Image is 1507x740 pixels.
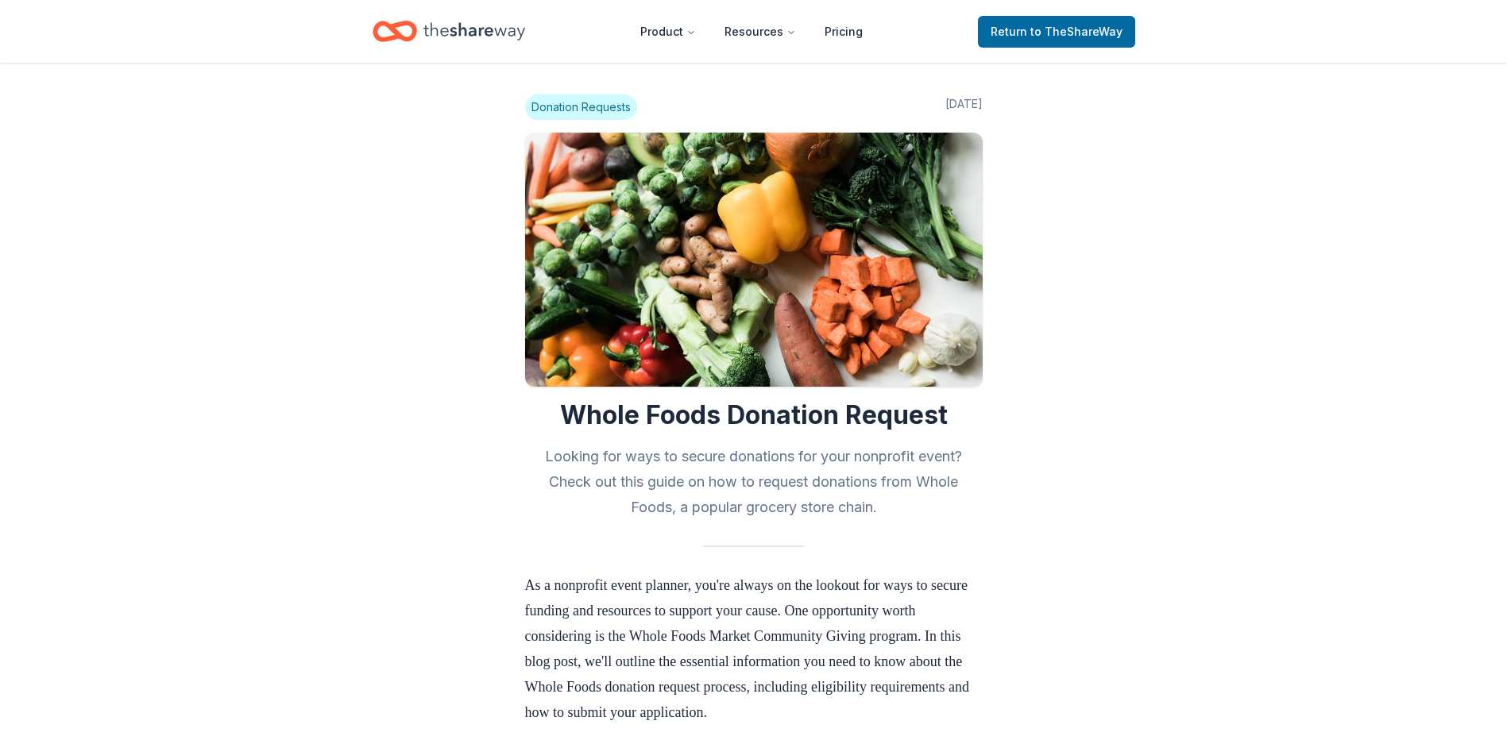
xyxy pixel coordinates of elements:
span: Return [991,22,1123,41]
p: As a nonprofit event planner, you're always on the lookout for ways to secure funding and resourc... [525,572,983,725]
a: Returnto TheShareWay [978,16,1135,48]
span: [DATE] [945,94,983,120]
span: to TheShareWay [1030,25,1123,38]
button: Resources [712,16,809,48]
a: Home [373,13,525,50]
span: Donation Requests [525,94,637,120]
h1: Whole Foods Donation Request [525,399,983,431]
a: Pricing [812,16,875,48]
nav: Main [628,13,875,50]
h2: Looking for ways to secure donations for your nonprofit event? Check out this guide on how to req... [525,444,983,520]
button: Product [628,16,709,48]
img: Image for Whole Foods Donation Request [525,133,983,387]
